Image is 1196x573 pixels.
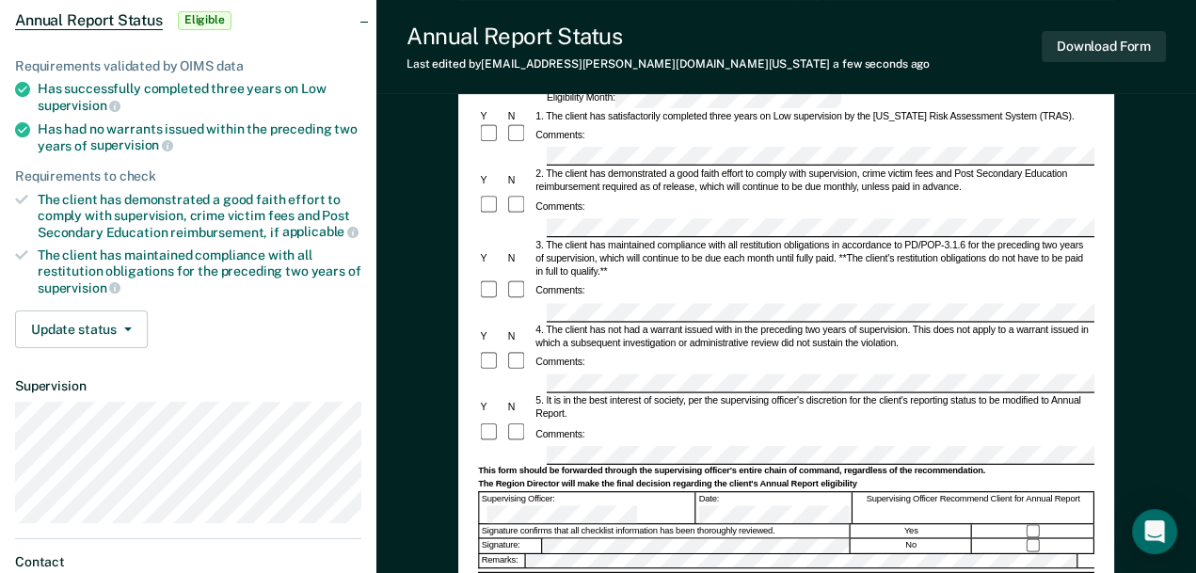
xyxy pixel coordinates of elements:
div: The Region Director will make the final decision regarding the client's Annual Report eligibility [478,479,1094,490]
span: supervision [90,137,173,152]
div: 2. The client has demonstrated a good faith effort to comply with supervision, crime victim fees ... [534,167,1094,194]
span: Eligible [178,11,231,30]
div: The client has demonstrated a good faith effort to comply with supervision, crime victim fees and... [38,192,361,240]
div: Signature confirms that all checklist information has been thoroughly reviewed. [479,525,850,538]
div: Eligibility Month: [545,89,845,107]
div: Requirements validated by OIMS data [15,58,361,74]
div: Signature: [479,539,542,552]
div: Y [478,252,505,265]
div: Comments: [534,128,587,141]
span: supervision [38,98,120,113]
div: Date: [696,492,852,523]
div: Comments: [534,356,587,369]
div: This form should be forwarded through the supervising officer's entire chain of command, regardle... [478,466,1094,477]
dt: Contact [15,554,361,570]
div: Supervising Officer Recommend Client for Annual Report [853,492,1094,523]
div: Requirements to check [15,168,361,184]
div: Has successfully completed three years on Low [38,81,361,113]
span: a few seconds ago [833,57,930,71]
div: N [506,401,534,414]
div: 3. The client has maintained compliance with all restitution obligations in accordance to PD/POP-... [534,239,1094,279]
div: Comments: [534,199,587,213]
div: Annual Report Status [407,23,930,50]
div: Comments: [534,427,587,440]
div: 4. The client has not had a warrant issued with in the preceding two years of supervision. This d... [534,324,1094,350]
div: The client has maintained compliance with all restitution obligations for the preceding two years of [38,247,361,295]
span: supervision [38,280,120,295]
button: Update status [15,310,148,348]
div: N [506,330,534,343]
div: Y [478,401,505,414]
div: Y [478,109,505,122]
div: 5. It is in the best interest of society, per the supervising officer's discretion for the client... [534,394,1094,421]
dt: Supervision [15,378,361,394]
span: applicable [282,224,359,239]
div: Remarks: [479,554,526,567]
span: Annual Report Status [15,11,163,30]
div: Supervising Officer: [479,492,695,523]
div: Y [478,174,505,187]
div: 1. The client has satisfactorily completed three years on Low supervision by the [US_STATE] Risk ... [534,109,1094,122]
div: No [851,539,972,552]
div: Open Intercom Messenger [1132,509,1177,554]
button: Download Form [1042,31,1166,62]
div: Last edited by [EMAIL_ADDRESS][PERSON_NAME][DOMAIN_NAME][US_STATE] [407,57,930,71]
div: Y [478,330,505,343]
div: N [506,252,534,265]
div: N [506,174,534,187]
div: Yes [851,525,972,538]
div: Comments: [534,284,587,297]
div: N [506,109,534,122]
div: Has had no warrants issued within the preceding two years of [38,121,361,153]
